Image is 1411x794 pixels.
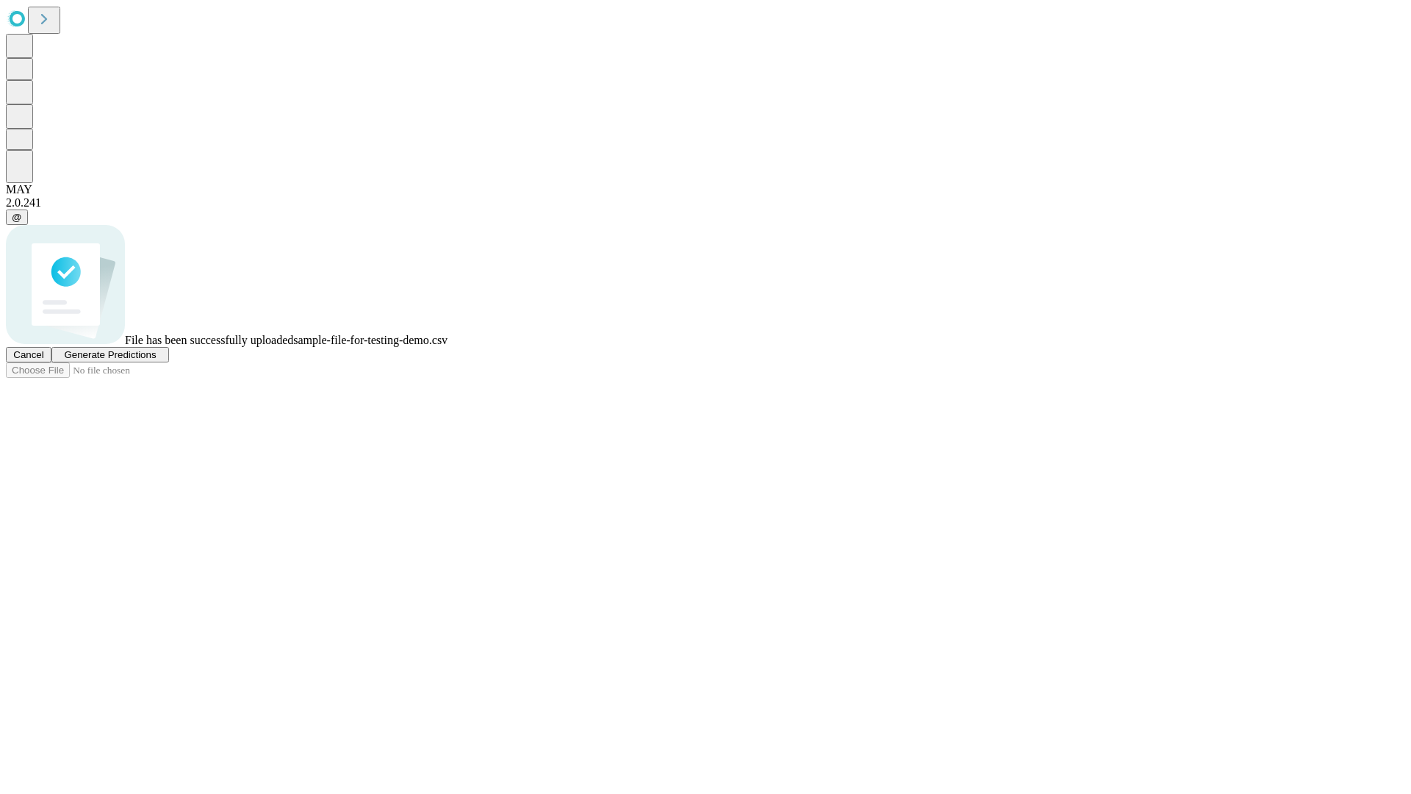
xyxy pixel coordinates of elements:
button: Generate Predictions [51,347,169,362]
button: Cancel [6,347,51,362]
span: Cancel [13,349,44,360]
div: MAY [6,183,1405,196]
span: sample-file-for-testing-demo.csv [293,334,448,346]
button: @ [6,210,28,225]
span: Generate Predictions [64,349,156,360]
div: 2.0.241 [6,196,1405,210]
span: @ [12,212,22,223]
span: File has been successfully uploaded [125,334,293,346]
